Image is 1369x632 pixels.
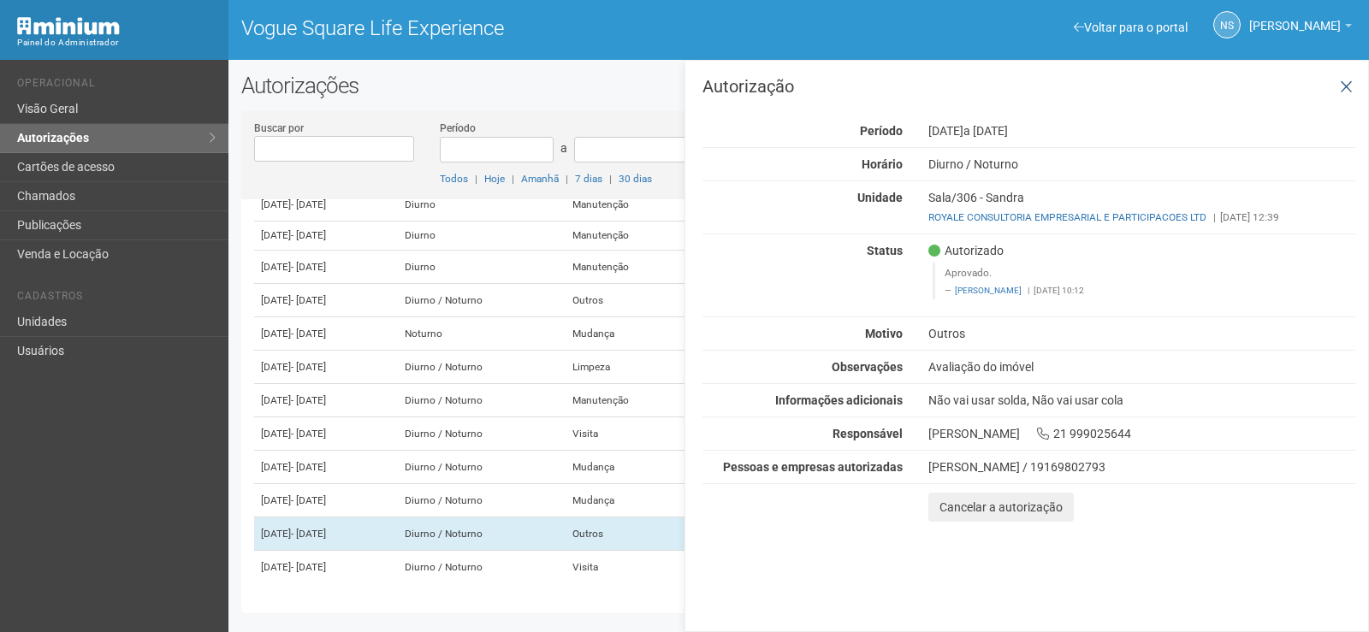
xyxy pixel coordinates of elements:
div: [DATE] 12:39 [928,210,1355,225]
td: [DATE] [254,384,399,417]
img: Minium [17,17,120,35]
a: [PERSON_NAME] [955,286,1022,295]
div: [PERSON_NAME] 21 999025644 [916,426,1368,441]
strong: Responsável [833,427,903,440]
label: Buscar por [254,121,304,136]
strong: Informações adicionais [775,393,903,407]
td: [DATE] [254,517,399,551]
span: - [DATE] [291,328,326,340]
span: Autorizado [928,243,1004,258]
h2: Autorizações [241,73,1356,98]
td: Diurno [398,188,566,221]
span: | [1028,286,1029,295]
strong: Período [860,124,903,138]
td: Diurno [398,251,566,284]
td: [DATE] [254,351,399,384]
td: Diurno [398,221,566,251]
strong: Status [867,244,903,257]
footer: [DATE] 10:12 [945,285,1346,297]
div: Outros [916,326,1368,341]
td: [DATE] [254,317,399,351]
td: Diurno / Noturno [398,517,566,551]
span: Nicolle Silva [1249,3,1341,32]
span: - [DATE] [291,198,326,210]
td: [DATE] [254,484,399,517]
a: [PERSON_NAME] [1249,21,1352,35]
td: Limpeza [566,351,694,384]
span: | [1213,211,1216,223]
span: - [DATE] [291,361,326,373]
blockquote: Aprovado. [933,263,1355,299]
span: - [DATE] [291,294,326,306]
div: Painel do Administrador [17,35,216,50]
span: | [512,173,514,185]
a: 30 dias [619,173,652,185]
td: Visita [566,417,694,451]
h1: Vogue Square Life Experience [241,17,786,39]
li: Operacional [17,77,216,95]
div: [DATE] [916,123,1368,139]
span: - [DATE] [291,528,326,540]
td: Manutenção [566,221,694,251]
span: - [DATE] [291,394,326,406]
span: - [DATE] [291,229,326,241]
td: Diurno / Noturno [398,351,566,384]
td: Mudança [566,484,694,517]
span: - [DATE] [291,428,326,440]
td: [DATE] [254,417,399,451]
button: Cancelar a autorização [928,493,1074,522]
strong: Unidade [857,191,903,204]
span: | [566,173,568,185]
td: Diurno / Noturno [398,284,566,317]
label: Período [440,121,476,136]
strong: Horário [862,157,903,171]
td: [DATE] [254,221,399,251]
span: - [DATE] [291,494,326,506]
td: [DATE] [254,188,399,221]
td: [DATE] [254,284,399,317]
div: [PERSON_NAME] / 19169802793 [928,459,1355,475]
a: NS [1213,11,1241,38]
td: [DATE] [254,251,399,284]
td: Noturno [398,317,566,351]
span: | [475,173,477,185]
td: Diurno / Noturno [398,551,566,584]
a: Todos [440,173,468,185]
td: Diurno / Noturno [398,451,566,484]
span: | [609,173,612,185]
td: Outros [566,284,694,317]
td: Mudança [566,451,694,484]
td: Outros [566,517,694,551]
td: Visita [566,551,694,584]
td: [DATE] [254,451,399,484]
span: - [DATE] [291,261,326,273]
a: 7 dias [575,173,602,185]
a: Amanhã [521,173,559,185]
a: ROYALE CONSULTORIA EMPRESARIAL E PARTICIPACOES LTD [928,211,1206,223]
td: [DATE] [254,551,399,584]
div: Avaliação do imóvel [916,359,1368,375]
strong: Motivo [865,327,903,340]
td: Manutenção [566,251,694,284]
span: - [DATE] [291,461,326,473]
td: Diurno / Noturno [398,484,566,517]
div: Não vai usar solda, Não vai usar cola [916,393,1368,408]
strong: Observações [832,360,903,374]
span: - [DATE] [291,561,326,573]
span: a [DATE] [963,124,1008,138]
td: Manutenção [566,384,694,417]
td: Diurno / Noturno [398,384,566,417]
li: Cadastros [17,290,216,308]
span: a [560,141,567,155]
td: Manutenção [566,188,694,221]
td: Diurno / Noturno [398,417,566,451]
h3: Autorização [702,78,1355,95]
td: Mudança [566,317,694,351]
div: Sala/306 - Sandra [916,190,1368,225]
a: Voltar para o portal [1074,21,1188,34]
div: Diurno / Noturno [916,157,1368,172]
a: Hoje [484,173,505,185]
strong: Pessoas e empresas autorizadas [723,460,903,474]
